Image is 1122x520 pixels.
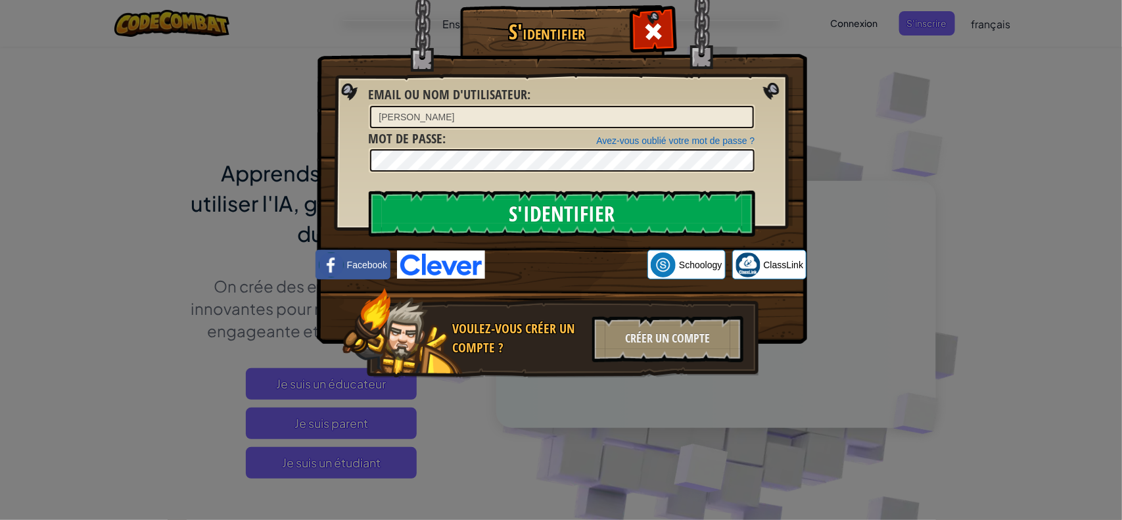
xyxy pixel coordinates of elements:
span: Facebook [347,258,387,272]
a: Avez-vous oublié votre mot de passe ? [597,135,755,146]
div: Voulez-vous créer un compte ? [453,319,584,357]
iframe: Bouton "Se connecter avec Google" [485,250,647,279]
span: Mot de passe [369,130,443,147]
input: S'identifier [369,191,755,237]
span: Schoology [679,258,722,272]
div: Créer un compte [592,316,743,362]
span: Email ou nom d'utilisateur [369,85,528,103]
img: classlink-logo-small.png [736,252,760,277]
h1: S'identifier [463,20,631,43]
label: : [369,130,446,149]
img: facebook_small.png [319,252,344,277]
img: schoology.png [651,252,676,277]
label: : [369,85,531,105]
span: ClassLink [764,258,804,272]
img: clever-logo-blue.png [397,250,485,279]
